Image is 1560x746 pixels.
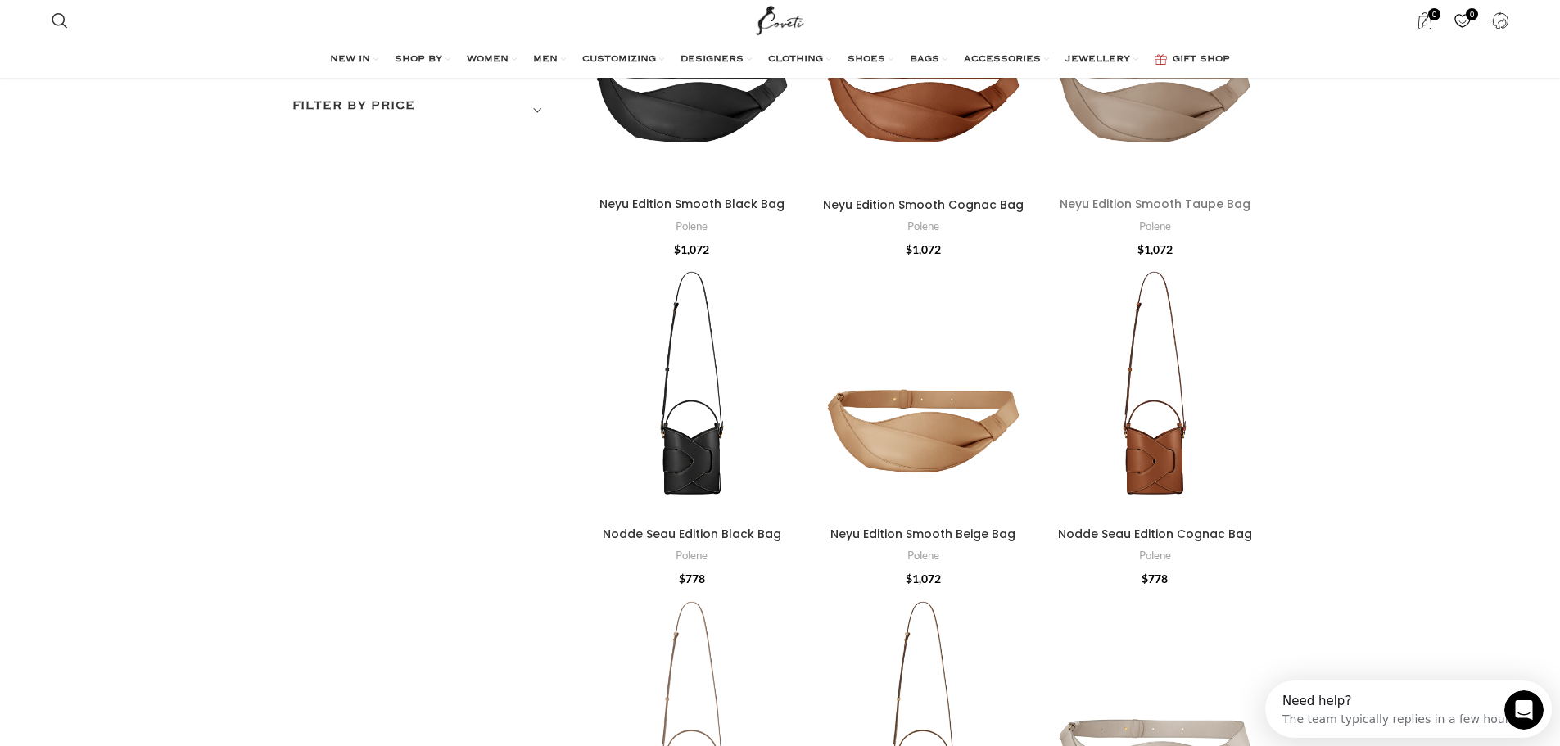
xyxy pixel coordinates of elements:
bdi: 1,072 [1137,242,1173,256]
bdi: 1,072 [906,572,941,585]
a: Polene [907,548,939,563]
div: My Wishlist [1445,4,1479,37]
span: $ [679,572,685,585]
span: 0 [1466,8,1478,20]
a: WOMEN [467,43,517,76]
div: The team typically replies in a few hours. [17,27,254,44]
a: JEWELLERY [1065,43,1138,76]
div: Need help? [17,14,254,27]
a: Neyu Edition Smooth Beige Bag [810,260,1037,519]
a: SHOP BY [395,43,450,76]
bdi: 1,072 [674,242,709,256]
span: $ [1142,572,1148,585]
span: JEWELLERY [1065,53,1130,66]
a: BAGS [910,43,947,76]
a: GIFT SHOP [1155,43,1230,76]
span: ACCESSORIES [964,53,1041,66]
span: CUSTOMIZING [582,53,656,66]
span: GIFT SHOP [1173,53,1230,66]
span: SHOES [848,53,885,66]
span: DESIGNERS [681,53,744,66]
a: 0 [1445,4,1479,37]
a: DESIGNERS [681,43,752,76]
a: Nodde Seau Edition Cognac Bag [1058,526,1252,542]
a: Polene [1139,219,1171,234]
a: Neyu Edition Smooth Taupe Bag [1060,196,1250,212]
a: 0 [1408,4,1441,37]
a: NEW IN [330,43,378,76]
a: Nodde Seau Edition Black Bag [579,260,806,518]
a: Neyu Edition Smooth Beige Bag [830,526,1015,542]
a: Polene [676,548,708,563]
span: WOMEN [467,53,509,66]
bdi: 1,072 [906,242,941,256]
a: Polene [907,219,939,234]
bdi: 778 [679,572,705,585]
span: SHOP BY [395,53,442,66]
span: $ [1137,242,1144,256]
span: $ [906,242,912,256]
img: GiftBag [1155,54,1167,65]
iframe: Intercom live chat [1504,690,1544,730]
a: Nodde Seau Edition Black Bag [603,526,781,542]
span: $ [674,242,681,256]
a: Polene [1139,548,1171,563]
a: Polene [676,219,708,234]
a: CUSTOMIZING [582,43,664,76]
span: CLOTHING [768,53,823,66]
a: Search [43,4,76,37]
a: Site logo [753,12,807,26]
span: NEW IN [330,53,370,66]
a: Nodde Seau Edition Cognac Bag [1042,260,1268,518]
span: 0 [1428,8,1440,20]
span: BAGS [910,53,939,66]
a: Neyu Edition Smooth Cognac Bag [823,197,1024,213]
div: Main navigation [43,43,1517,76]
a: CLOTHING [768,43,831,76]
a: SHOES [848,43,893,76]
span: MEN [533,53,558,66]
a: Neyu Edition Smooth Black Bag [599,196,785,212]
div: Open Intercom Messenger [7,7,302,52]
a: ACCESSORIES [964,43,1049,76]
a: MEN [533,43,566,76]
h3: Filter by price [292,97,554,124]
span: $ [906,572,912,585]
iframe: Intercom live chat discovery launcher [1265,680,1552,738]
bdi: 778 [1142,572,1168,585]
